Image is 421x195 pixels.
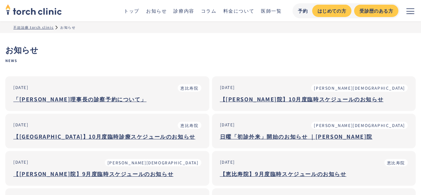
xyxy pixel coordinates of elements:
a: [DATE][PERSON_NAME][DEMOGRAPHIC_DATA]【[PERSON_NAME]院】10月度臨時スケジュールのお知らせ [212,76,416,111]
img: torch clinic [5,2,62,17]
a: トップ [124,7,139,14]
div: お知らせ [60,25,76,30]
div: [PERSON_NAME][DEMOGRAPHIC_DATA] [314,122,405,128]
div: [DATE] [220,122,235,128]
div: 恵比寿院 [387,160,405,166]
a: 受診歴のある方 [354,5,398,17]
div: [PERSON_NAME][DEMOGRAPHIC_DATA] [107,160,199,166]
div: [DATE] [13,159,29,165]
div: 受診歴のある方 [359,7,393,14]
div: [PERSON_NAME][DEMOGRAPHIC_DATA] [314,85,405,91]
a: home [5,5,62,17]
a: 診療内容 [173,7,194,14]
div: 日曜「初診外来」開始のお知らせ ｜[PERSON_NAME]院 [220,132,408,140]
h1: お知らせ [5,44,416,63]
div: 【[PERSON_NAME]院】10月度臨時スケジュールのお知らせ [220,95,408,103]
a: 医師一覧 [261,7,282,14]
div: 予約 [298,7,308,14]
div: はじめての方 [317,7,346,14]
a: 不妊治療 torch clinic [13,25,54,30]
a: お知らせ [146,7,167,14]
span: News [5,58,416,63]
div: 「[PERSON_NAME]理事長の診察予約について」 [13,95,201,103]
a: 料金について [223,7,255,14]
div: [DATE] [13,84,29,90]
a: [DATE]恵比寿院「[PERSON_NAME]理事長の診察予約について」 [5,76,209,111]
a: [DATE][PERSON_NAME][DEMOGRAPHIC_DATA]【[PERSON_NAME]院】9月度臨時スケジュールのお知らせ [5,151,209,186]
div: [DATE] [220,159,235,165]
a: [DATE]恵比寿院【恵比寿院】9月度臨時スケジュールのお知らせ [212,151,416,186]
div: [DATE] [13,122,29,128]
div: 恵比寿院 [180,122,198,128]
a: コラム [201,7,217,14]
a: [DATE][PERSON_NAME][DEMOGRAPHIC_DATA]日曜「初診外来」開始のお知らせ ｜[PERSON_NAME]院 [212,114,416,148]
div: [DATE] [220,84,235,90]
div: 【[PERSON_NAME]院】9月度臨時スケジュールのお知らせ [13,170,201,178]
div: 【[GEOGRAPHIC_DATA]】10月度臨時診療スケジュールのお知らせ [13,132,201,140]
div: 恵比寿院 [180,85,198,91]
a: はじめての方 [312,5,351,17]
a: [DATE]恵比寿院【[GEOGRAPHIC_DATA]】10月度臨時診療スケジュールのお知らせ [5,114,209,148]
div: 【恵比寿院】9月度臨時スケジュールのお知らせ [220,170,408,178]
